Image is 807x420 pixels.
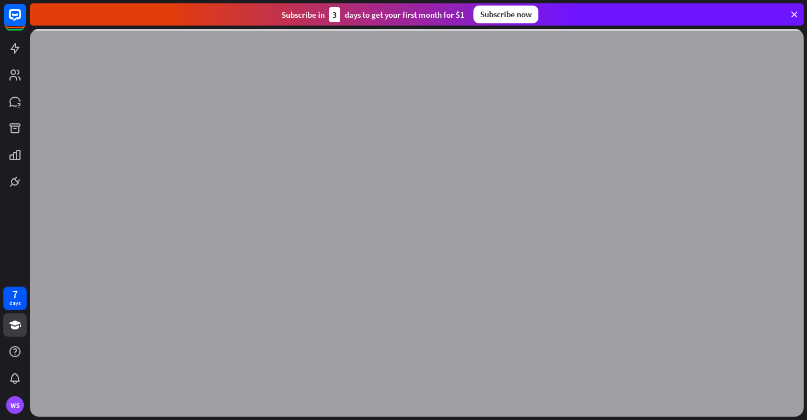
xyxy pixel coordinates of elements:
[12,289,18,299] div: 7
[3,287,27,310] a: 7 days
[329,7,340,22] div: 3
[281,7,465,22] div: Subscribe in days to get your first month for $1
[6,396,24,414] div: WS
[9,299,21,307] div: days
[473,6,538,23] div: Subscribe now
